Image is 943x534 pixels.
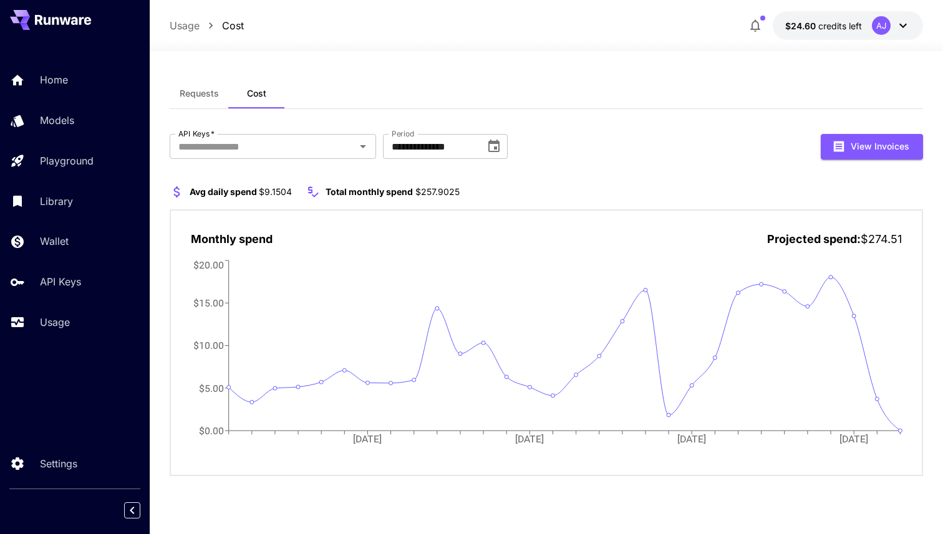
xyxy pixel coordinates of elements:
[199,382,224,394] tspan: $5.00
[785,19,862,32] div: $24.60163
[40,153,94,168] p: Playground
[133,499,150,522] div: Collapse sidebar
[199,425,224,437] tspan: $0.00
[354,433,382,445] tspan: [DATE]
[678,433,707,445] tspan: [DATE]
[354,138,372,155] button: Open
[40,315,70,330] p: Usage
[392,128,415,139] label: Period
[178,128,215,139] label: API Keys
[773,11,923,40] button: $24.60163AJ
[767,232,861,246] span: Projected spend:
[247,88,266,99] span: Cost
[818,21,862,31] span: credits left
[40,234,69,249] p: Wallet
[40,113,74,128] p: Models
[124,502,140,518] button: Collapse sidebar
[841,433,869,445] tspan: [DATE]
[259,186,292,197] span: $9.1504
[415,186,460,197] span: $257.9025
[326,186,413,197] span: Total monthly spend
[40,194,73,209] p: Library
[191,231,273,247] p: Monthly spend
[40,72,68,87] p: Home
[170,18,200,33] a: Usage
[193,259,224,270] tspan: $20.00
[193,340,224,351] tspan: $10.00
[872,16,891,35] div: AJ
[170,18,244,33] nav: breadcrumb
[516,433,544,445] tspan: [DATE]
[40,456,77,471] p: Settings
[821,134,923,160] button: View Invoices
[40,274,81,289] p: API Keys
[193,297,224,309] tspan: $15.00
[481,134,506,159] button: Choose date, selected date is Sep 1, 2025
[222,18,244,33] a: Cost
[861,232,902,246] span: $274.51
[821,140,923,151] a: View Invoices
[180,88,219,99] span: Requests
[190,186,257,197] span: Avg daily spend
[785,21,818,31] span: $24.60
